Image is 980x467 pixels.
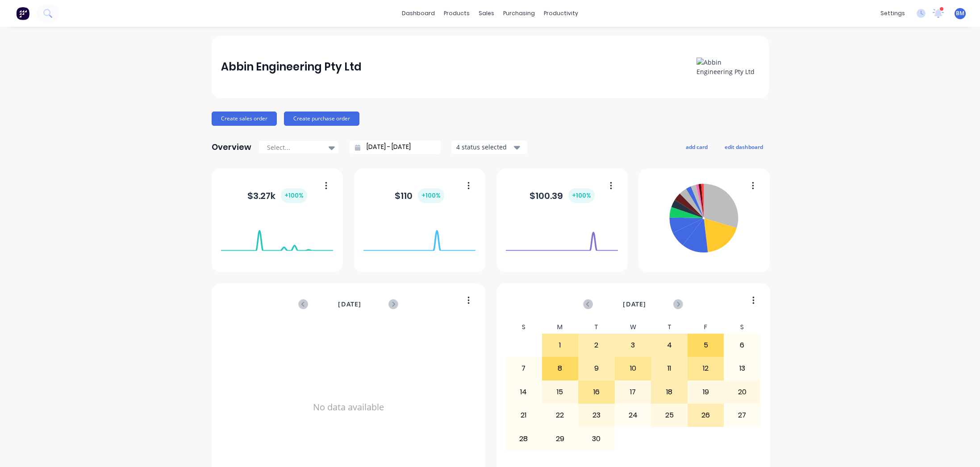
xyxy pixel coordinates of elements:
[688,357,724,380] div: 12
[579,334,614,356] div: 2
[16,7,29,20] img: Factory
[724,334,760,356] div: 6
[212,112,277,126] button: Create sales order
[281,188,307,203] div: + 100 %
[876,7,909,20] div: settings
[451,141,527,154] button: 4 status selected
[651,381,687,403] div: 18
[505,321,542,334] div: S
[651,321,688,334] div: T
[615,357,651,380] div: 10
[474,7,499,20] div: sales
[542,357,578,380] div: 8
[579,404,614,426] div: 23
[615,404,651,426] div: 24
[506,404,542,426] div: 21
[623,299,646,309] span: [DATE]
[651,404,687,426] div: 25
[506,427,542,450] div: 28
[542,381,578,403] div: 15
[539,7,583,20] div: productivity
[956,9,964,17] span: BM
[615,321,651,334] div: W
[688,321,724,334] div: F
[680,141,713,153] button: add card
[724,321,760,334] div: S
[506,381,542,403] div: 14
[456,142,513,152] div: 4 status selected
[579,357,614,380] div: 9
[247,188,307,203] div: $ 3.27k
[530,188,595,203] div: $ 100.39
[615,334,651,356] div: 3
[506,357,542,380] div: 7
[579,427,614,450] div: 30
[542,321,579,334] div: M
[651,357,687,380] div: 11
[615,381,651,403] div: 17
[397,7,439,20] a: dashboard
[221,58,362,76] div: Abbin Engineering Pty Ltd
[284,112,359,126] button: Create purchase order
[439,7,474,20] div: products
[724,381,760,403] div: 20
[542,427,578,450] div: 29
[724,404,760,426] div: 27
[338,299,361,309] span: [DATE]
[578,321,615,334] div: T
[499,7,539,20] div: purchasing
[418,188,444,203] div: + 100 %
[724,357,760,380] div: 13
[542,404,578,426] div: 22
[579,381,614,403] div: 16
[651,334,687,356] div: 4
[542,334,578,356] div: 1
[696,58,759,76] img: Abbin Engineering Pty Ltd
[212,138,251,156] div: Overview
[719,141,769,153] button: edit dashboard
[568,188,595,203] div: + 100 %
[395,188,444,203] div: $ 110
[688,404,724,426] div: 26
[688,334,724,356] div: 5
[688,381,724,403] div: 19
